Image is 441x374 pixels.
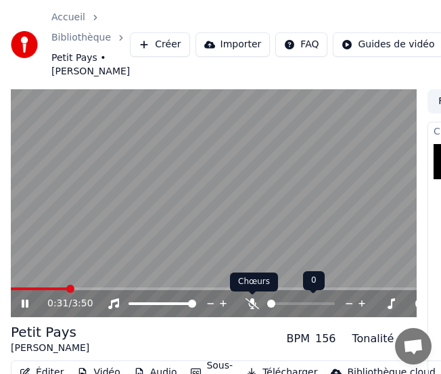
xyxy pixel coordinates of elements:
a: Bibliothèque [51,31,111,45]
div: BPM [287,331,310,347]
nav: breadcrumb [51,11,130,78]
img: youka [11,31,38,58]
div: Petit Pays [11,323,89,342]
div: 156 [315,331,336,347]
div: Chœurs [230,273,278,291]
span: 0:31 [47,297,68,310]
button: Importer [195,32,271,57]
div: Tonalité [352,331,394,347]
div: 0 [303,271,325,290]
div: / [47,297,80,310]
div: Em [399,331,417,347]
button: Créer [130,32,189,57]
span: Petit Pays • [PERSON_NAME] [51,51,130,78]
div: Ouvrir le chat [395,328,432,365]
a: Accueil [51,11,85,24]
button: FAQ [275,32,327,57]
div: [PERSON_NAME] [11,342,89,355]
span: 3:50 [72,297,93,310]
